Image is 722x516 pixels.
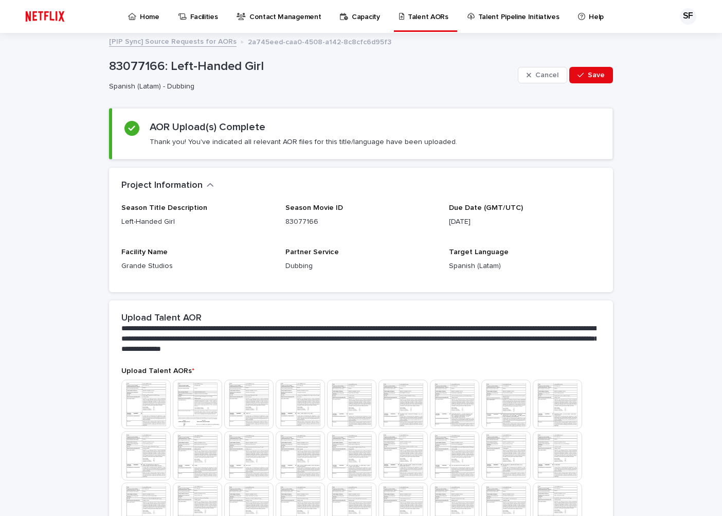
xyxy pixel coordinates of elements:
span: Due Date (GMT/UTC) [449,204,523,211]
p: 83077166: Left-Handed Girl [109,59,514,74]
p: Thank you! You've indicated all relevant AOR files for this title/language have been uploaded. [150,137,457,147]
a: [PIP Sync] Source Requests for AORs [109,35,237,47]
span: Upload Talent AORs [121,367,194,375]
span: Save [588,72,605,79]
span: Season Title Description [121,204,207,211]
p: 83077166 [285,217,437,227]
p: Left-Handed Girl [121,217,273,227]
p: Spanish (Latam) - Dubbing [109,82,510,91]
p: Grande Studios [121,261,273,272]
button: Save [569,67,613,83]
button: Cancel [518,67,567,83]
h2: AOR Upload(s) Complete [150,121,265,133]
p: [DATE] [449,217,601,227]
span: Cancel [535,72,558,79]
h2: Project Information [121,180,203,191]
p: Spanish (Latam) [449,261,601,272]
img: ifQbXi3ZQGMSEF7WDB7W [21,6,69,27]
p: 2a745eed-caa0-4508-a142-8c8cfc6d95f3 [248,35,391,47]
p: Dubbing [285,261,437,272]
span: Season Movie ID [285,204,343,211]
button: Project Information [121,180,214,191]
span: Facility Name [121,248,168,256]
div: SF [680,8,696,25]
span: Partner Service [285,248,339,256]
span: Target Language [449,248,509,256]
h2: Upload Talent AOR [121,313,202,324]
